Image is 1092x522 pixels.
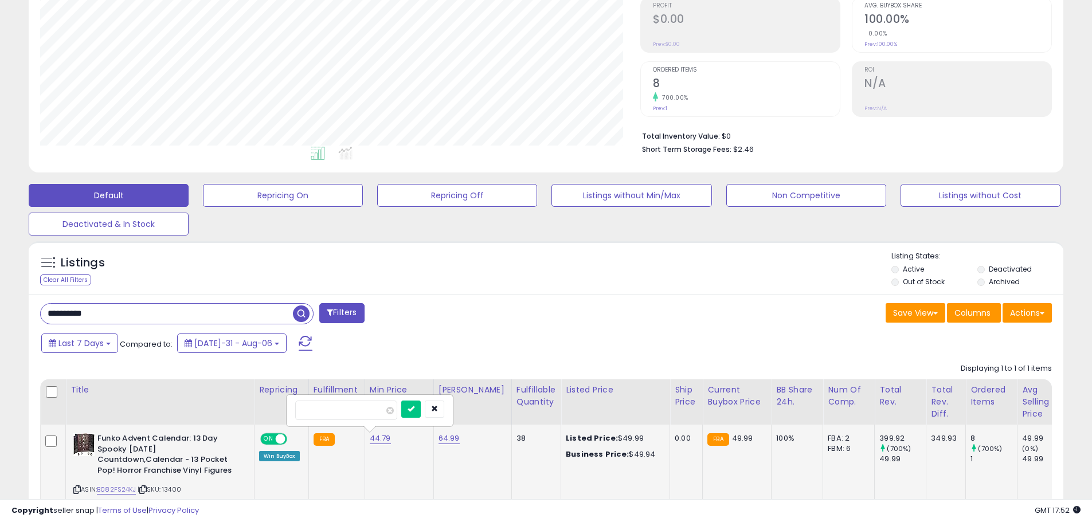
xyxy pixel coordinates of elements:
[707,433,729,446] small: FBA
[733,144,754,155] span: $2.46
[29,213,189,236] button: Deactivated & In Stock
[887,444,911,453] small: (700%)
[58,337,104,349] span: Last 7 Days
[653,105,667,112] small: Prev: 1
[886,303,945,323] button: Save View
[901,184,1060,207] button: Listings without Cost
[566,449,629,460] b: Business Price:
[864,77,1051,92] h2: N/A
[864,41,897,48] small: Prev: 100.00%
[864,13,1051,28] h2: 100.00%
[98,505,147,516] a: Terms of Use
[970,454,1017,464] div: 1
[642,131,720,141] b: Total Inventory Value:
[259,451,300,461] div: Win BuyBox
[642,144,731,154] b: Short Term Storage Fees:
[41,333,118,353] button: Last 7 Days
[11,505,53,516] strong: Copyright
[1035,505,1081,516] span: 2025-08-14 17:52 GMT
[377,184,537,207] button: Repricing Off
[653,67,840,73] span: Ordered Items
[566,384,665,396] div: Listed Price
[203,184,363,207] button: Repricing On
[516,384,556,408] div: Fulfillable Quantity
[931,433,957,443] div: 349.93
[120,339,173,350] span: Compared to:
[828,443,866,454] div: FBM: 6
[864,105,887,112] small: Prev: N/A
[642,128,1043,142] li: $0
[177,333,287,353] button: [DATE]-31 - Aug-06
[285,434,304,444] span: OFF
[726,184,886,207] button: Non Competitive
[319,303,364,323] button: Filters
[891,251,1063,262] p: Listing States:
[828,384,870,408] div: Num of Comp.
[551,184,711,207] button: Listings without Min/Max
[566,449,661,460] div: $49.94
[879,433,926,443] div: 399.92
[653,77,840,92] h2: 8
[566,433,618,443] b: Listed Price:
[970,384,1012,408] div: Ordered Items
[978,444,1002,453] small: (700%)
[314,433,335,446] small: FBA
[864,67,1051,73] span: ROI
[1003,303,1052,323] button: Actions
[516,433,552,443] div: 38
[1022,433,1068,443] div: 49.99
[194,337,272,349] span: [DATE]-31 - Aug-06
[1022,444,1038,453] small: (0%)
[879,384,921,408] div: Total Rev.
[29,184,189,207] button: Default
[314,384,360,396] div: Fulfillment
[71,384,249,396] div: Title
[675,433,694,443] div: 0.00
[903,277,945,286] label: Out of Stock
[931,384,961,420] div: Total Rev. Diff.
[11,505,199,516] div: seller snap | |
[879,454,926,464] div: 49.99
[732,433,753,443] span: 49.99
[40,274,91,285] div: Clear All Filters
[653,41,680,48] small: Prev: $0.00
[970,433,1017,443] div: 8
[1022,384,1064,420] div: Avg Selling Price
[658,93,688,102] small: 700.00%
[370,433,391,444] a: 44.79
[259,384,304,396] div: Repricing
[138,485,181,494] span: | SKU: 13400
[947,303,1001,323] button: Columns
[707,384,766,408] div: Current Buybox Price
[653,3,840,9] span: Profit
[97,433,237,478] b: Funko Advent Calendar: 13 Day Spooky [DATE] Countdown,Calendar - 13 Pocket Pop! Horror Franchise ...
[653,13,840,28] h2: $0.00
[776,384,818,408] div: BB Share 24h.
[961,363,1052,374] div: Displaying 1 to 1 of 1 items
[148,505,199,516] a: Privacy Policy
[1022,454,1068,464] div: 49.99
[989,264,1032,274] label: Deactivated
[675,384,698,408] div: Ship Price
[989,277,1020,286] label: Archived
[864,29,887,38] small: 0.00%
[566,433,661,443] div: $49.99
[370,384,429,396] div: Min Price
[439,433,460,444] a: 64.99
[97,485,136,494] a: B082FS24KJ
[439,384,507,396] div: [PERSON_NAME]
[73,433,95,456] img: 514Q9cRKAvL._SL40_.jpg
[864,3,1051,9] span: Avg. Buybox Share
[261,434,276,444] span: ON
[828,433,866,443] div: FBA: 2
[61,255,105,271] h5: Listings
[776,433,814,443] div: 100%
[954,307,991,319] span: Columns
[903,264,924,274] label: Active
